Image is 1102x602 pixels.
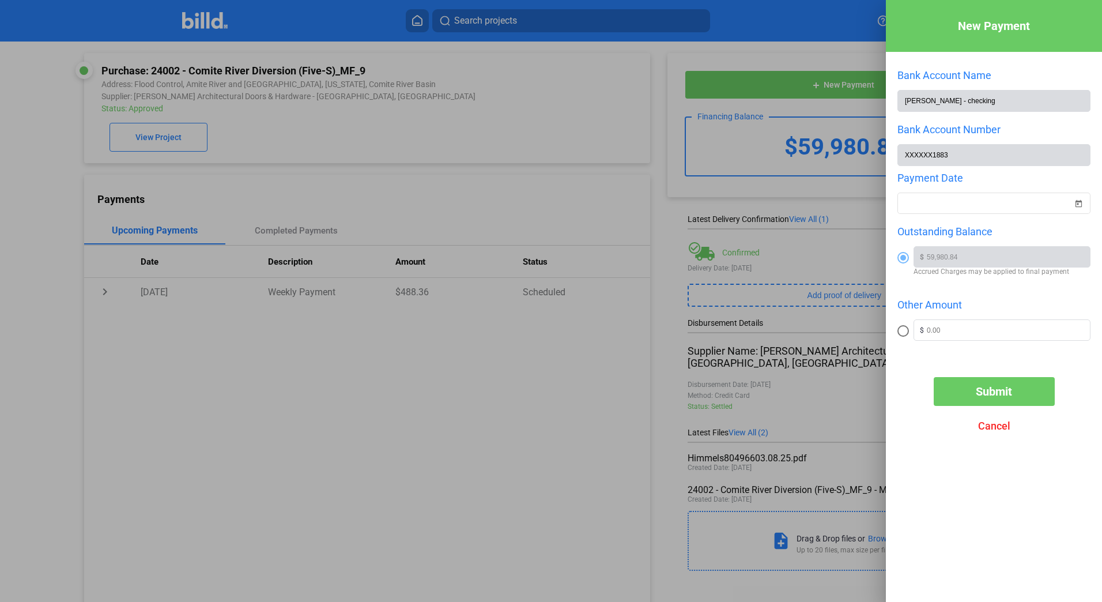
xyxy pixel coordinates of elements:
button: Cancel [934,412,1055,441]
input: 0.00 [927,320,1090,337]
span: Accrued Charges may be applied to final payment [914,268,1090,276]
div: Payment Date [897,172,1090,184]
div: Bank Account Number [897,123,1090,136]
div: Outstanding Balance [897,225,1090,238]
button: Open calendar [1073,191,1084,202]
span: $ [914,320,927,340]
input: 0.00 [927,247,1090,264]
span: $ [914,247,927,267]
button: Submit [934,377,1055,406]
span: Submit [976,385,1012,398]
div: Other Amount [897,299,1090,311]
div: Bank Account Name [897,69,1090,81]
span: Cancel [978,420,1010,432]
